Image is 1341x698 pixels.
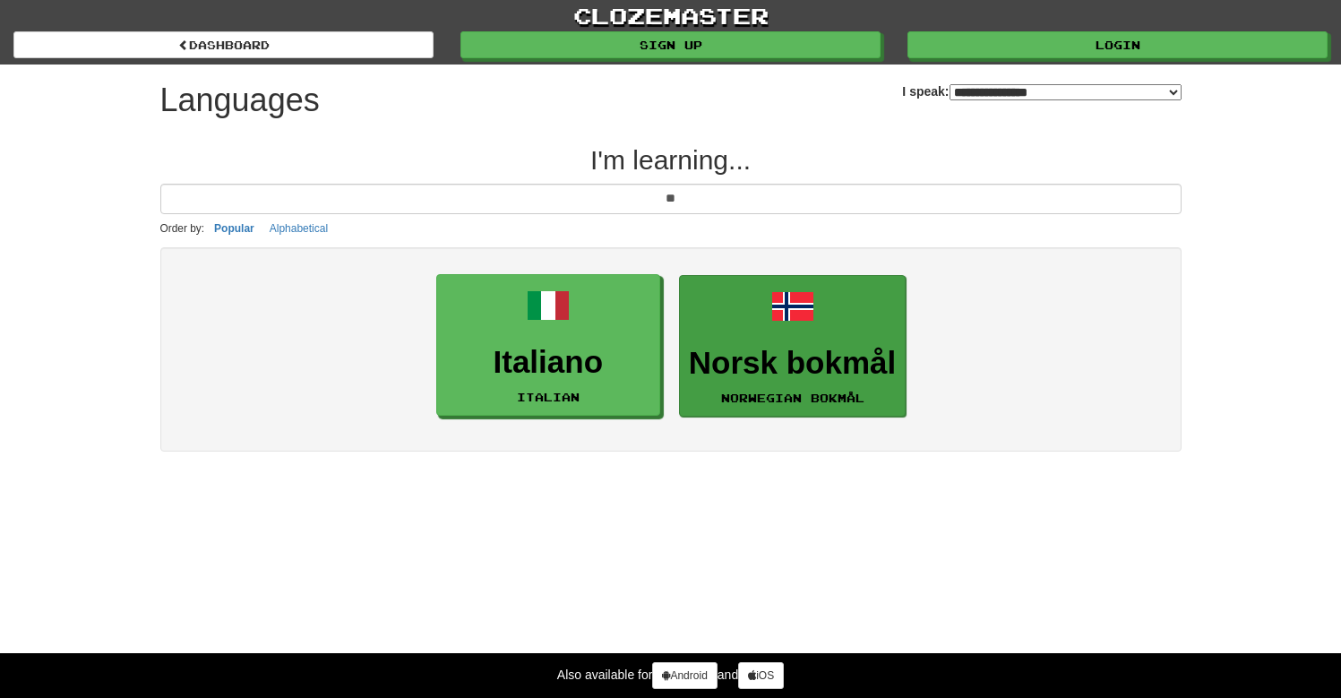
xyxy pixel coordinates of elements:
[446,345,650,380] h3: Italiano
[950,84,1182,100] select: I speak:
[460,31,881,58] a: Sign up
[209,219,260,238] button: Popular
[517,391,580,403] small: Italian
[721,392,864,404] small: Norwegian Bokmål
[264,219,333,238] button: Alphabetical
[160,145,1182,175] h2: I'm learning...
[652,662,717,689] a: Android
[738,662,784,689] a: iOS
[13,31,434,58] a: dashboard
[689,346,896,381] h3: Norsk bokmål
[902,82,1181,100] label: I speak:
[679,275,906,418] a: Norsk bokmålNorwegian Bokmål
[160,82,320,118] h1: Languages
[160,222,205,235] small: Order by:
[907,31,1328,58] a: Login
[436,274,660,417] a: ItalianoItalian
